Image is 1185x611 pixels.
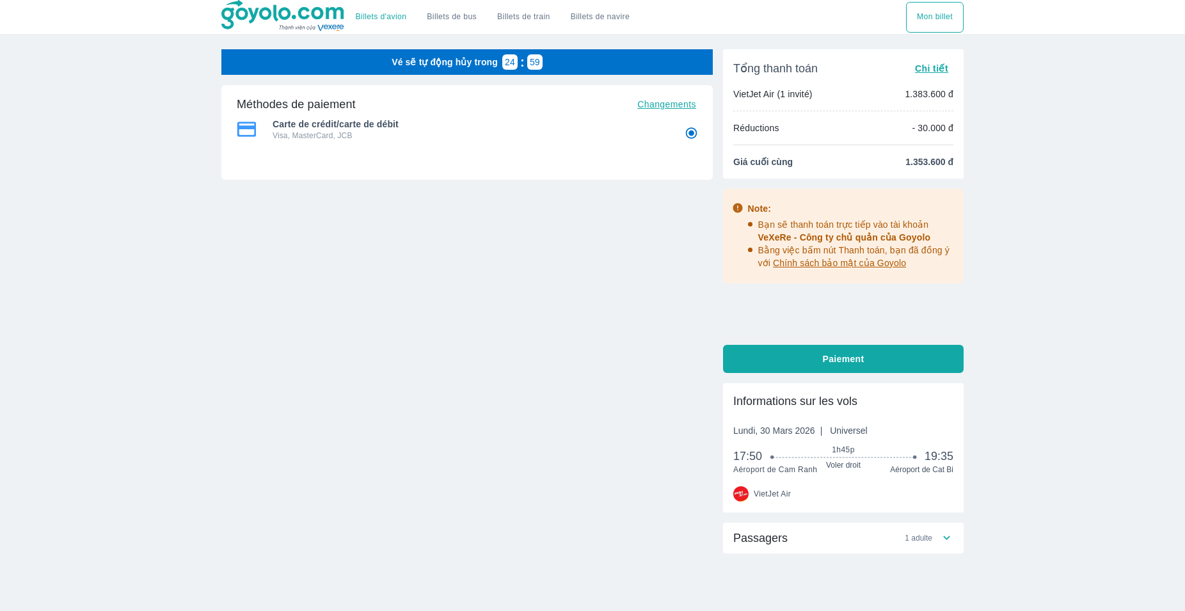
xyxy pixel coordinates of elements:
button: Paiement [723,345,964,373]
span: Passagers [733,530,788,546]
p: 1.383.600 đ [905,88,953,100]
span: Chi tiết [915,63,948,74]
span: 19:35 [925,448,953,464]
span: Changements [637,99,696,109]
p: : [518,56,527,68]
a: Billets de bus [427,12,477,22]
span: Giá cuối cùng [733,155,793,168]
span: Tổng thanh toán [733,61,818,76]
a: Billets d'avion [356,12,407,22]
div: Passagers1 adulte [723,523,964,553]
h6: Méthodes de paiement [237,97,356,112]
img: Carte de crédit/carte de débit [237,122,256,137]
p: 59 [530,56,540,68]
p: Visa, MasterCard, JCB [273,131,667,141]
div: Informations sur les vols [733,393,953,409]
div: Note: [748,202,955,215]
span: 1 adulte [905,533,932,543]
span: Paiement [822,353,864,365]
span: VeXeRe - Công ty chủ quản của Goyolo [758,232,931,242]
span: Voler droit [773,460,914,470]
span: 1.353.600 đ [905,155,953,168]
span: | [820,425,823,436]
div: Choisissez le mode transport [906,2,964,33]
span: VietJet Air [754,489,791,499]
button: Mon billet [906,2,964,33]
button: Chi tiết [910,60,953,77]
span: 1h45p [773,445,914,455]
span: Carte de crédit/carte de débit [273,118,667,131]
button: Billets de navire [561,2,640,33]
span: Universel [830,425,867,436]
a: Billets de train [487,2,561,33]
p: VietJet Air (1 invité) [733,88,813,100]
div: Carte de crédit/carte de débitCarte de crédit/carte de débitVisa, MasterCard, JCB [237,114,697,145]
p: 24 [505,56,515,68]
span: Lundi, 30 Mars 2026 [733,424,868,437]
button: Changements [632,95,701,113]
span: Bạn sẽ thanh toán trực tiếp vào tài khoản [758,219,931,242]
p: Bằng việc bấm nút Thanh toán, bạn đã đồng ý với [758,244,955,269]
p: Vé sẽ tự động hủy trong [392,56,498,68]
span: Chính sách bảo mật của Goyolo [773,258,906,268]
span: 17:50 [733,448,773,464]
p: - 30.000 đ [912,122,953,134]
div: Choisissez le mode transport [346,2,640,33]
p: Réductions [733,122,779,134]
